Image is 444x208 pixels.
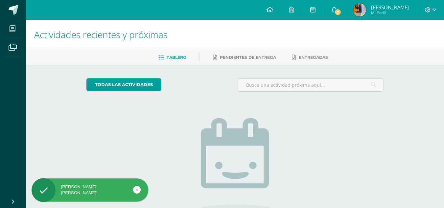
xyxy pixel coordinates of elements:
[334,9,341,16] span: 3
[353,3,366,16] img: 7330a4e21801a316bdcc830b1251f677.png
[371,10,409,15] span: Mi Perfil
[371,4,409,11] span: [PERSON_NAME]
[158,52,186,63] a: Tablero
[213,52,276,63] a: Pendientes de entrega
[292,52,328,63] a: Entregadas
[32,184,148,196] div: [PERSON_NAME], [PERSON_NAME]!
[34,28,168,41] span: Actividades recientes y próximas
[220,55,276,60] span: Pendientes de entrega
[86,78,161,91] a: todas las Actividades
[167,55,186,60] span: Tablero
[238,79,384,91] input: Busca una actividad próxima aquí...
[299,55,328,60] span: Entregadas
